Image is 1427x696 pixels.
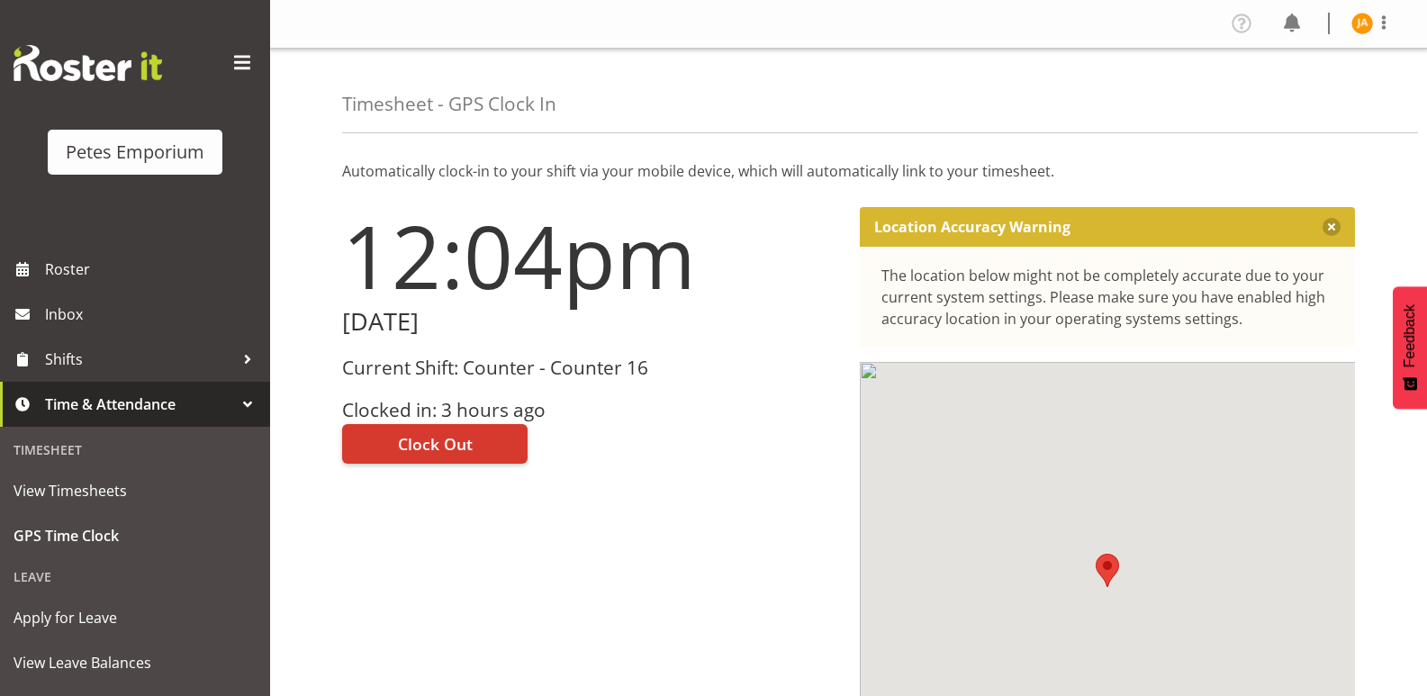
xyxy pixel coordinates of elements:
[14,45,162,81] img: Rosterit website logo
[342,400,838,420] h3: Clocked in: 3 hours ago
[14,477,257,504] span: View Timesheets
[14,522,257,549] span: GPS Time Clock
[66,139,204,166] div: Petes Emporium
[45,301,261,328] span: Inbox
[1402,304,1418,367] span: Feedback
[14,649,257,676] span: View Leave Balances
[342,424,528,464] button: Clock Out
[5,558,266,595] div: Leave
[874,218,1070,236] p: Location Accuracy Warning
[45,346,234,373] span: Shifts
[342,357,838,378] h3: Current Shift: Counter - Counter 16
[5,595,266,640] a: Apply for Leave
[342,94,556,114] h4: Timesheet - GPS Clock In
[45,256,261,283] span: Roster
[1323,218,1341,236] button: Close message
[45,391,234,418] span: Time & Attendance
[342,207,838,304] h1: 12:04pm
[398,432,473,456] span: Clock Out
[342,160,1355,182] p: Automatically clock-in to your shift via your mobile device, which will automatically link to you...
[5,640,266,685] a: View Leave Balances
[881,265,1334,330] div: The location below might not be completely accurate due to your current system settings. Please m...
[5,468,266,513] a: View Timesheets
[5,513,266,558] a: GPS Time Clock
[342,308,838,336] h2: [DATE]
[1351,13,1373,34] img: jeseryl-armstrong10788.jpg
[1393,286,1427,409] button: Feedback - Show survey
[14,604,257,631] span: Apply for Leave
[5,431,266,468] div: Timesheet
